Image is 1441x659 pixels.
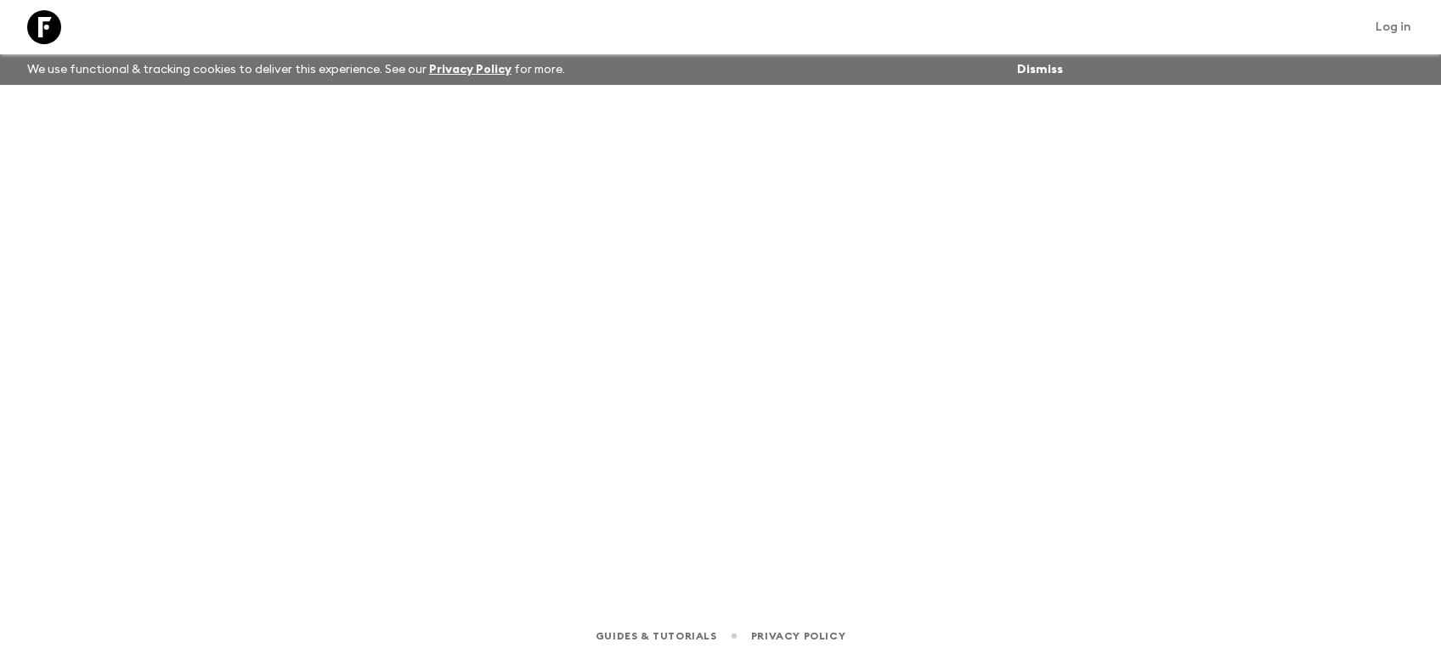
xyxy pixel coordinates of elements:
a: Log in [1366,15,1421,39]
a: Privacy Policy [751,627,845,645]
a: Privacy Policy [429,64,511,76]
p: We use functional & tracking cookies to deliver this experience. See our for more. [20,54,572,85]
button: Dismiss [1013,58,1067,82]
a: Guides & Tutorials [596,627,717,645]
